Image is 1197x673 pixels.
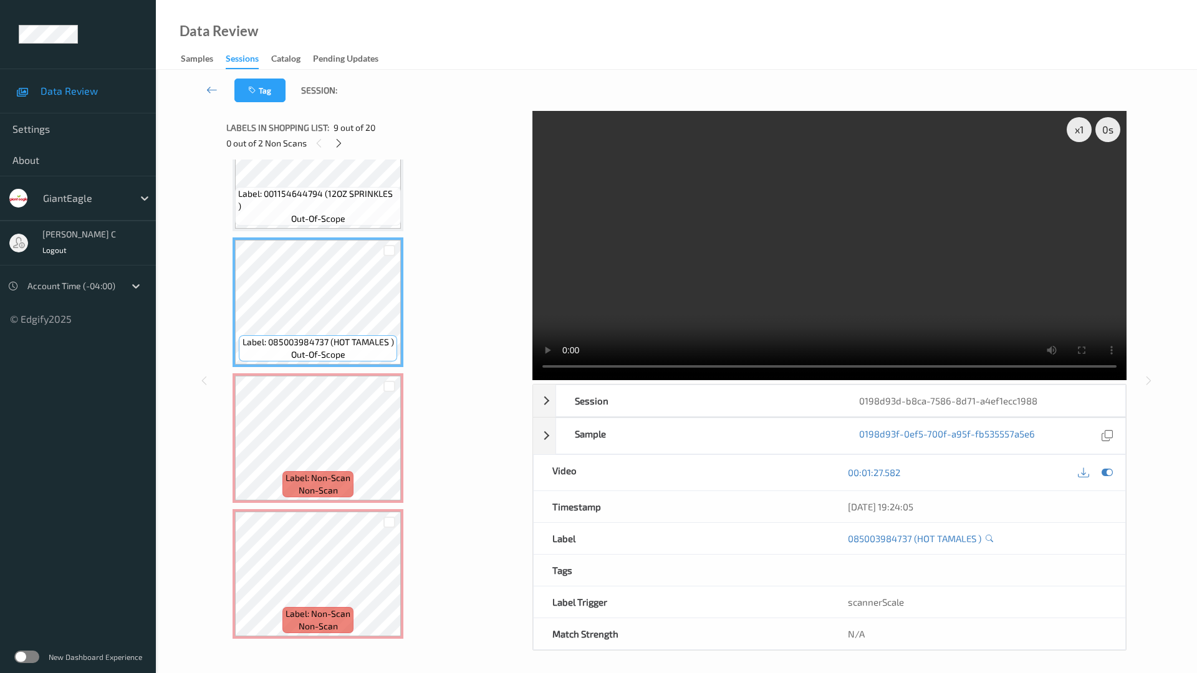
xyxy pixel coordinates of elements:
[829,586,1125,618] div: scannerScale
[848,466,900,479] a: 00:01:27.582
[534,491,830,522] div: Timestamp
[180,25,258,37] div: Data Review
[238,188,398,212] span: Label: 001154644794 (12OZ SPRINKLES )
[286,472,350,484] span: Label: Non-Scan
[848,500,1107,513] div: [DATE] 19:24:05
[313,52,378,68] div: Pending Updates
[313,50,391,68] a: Pending Updates
[1067,117,1092,142] div: x 1
[301,84,337,97] span: Session:
[271,52,300,68] div: Catalog
[334,122,375,134] span: 9 out of 20
[534,618,830,649] div: Match Strength
[271,50,313,68] a: Catalog
[534,523,830,554] div: Label
[829,618,1125,649] div: N/A
[859,427,1035,444] a: 0198d93f-0ef5-700f-a95f-fb535557a5e6
[181,50,226,68] a: Samples
[234,79,286,102] button: Tag
[1095,117,1120,142] div: 0 s
[299,484,338,497] span: non-scan
[226,50,271,69] a: Sessions
[556,385,841,416] div: Session
[299,620,338,632] span: non-scan
[533,384,1126,417] div: Session0198d93d-b8ca-7586-8d71-a4ef1ecc1988
[840,385,1125,416] div: 0198d93d-b8ca-7586-8d71-a4ef1ecc1988
[226,52,259,69] div: Sessions
[243,336,394,348] span: Label: 085003984737 (HOT TAMALES )
[534,555,830,586] div: Tags
[533,418,1126,454] div: Sample0198d93f-0ef5-700f-a95f-fb535557a5e6
[226,122,329,134] span: Labels in shopping list:
[291,212,345,225] span: out-of-scope
[556,418,841,454] div: Sample
[534,455,830,490] div: Video
[181,52,213,68] div: Samples
[286,608,350,620] span: Label: Non-Scan
[226,135,524,151] div: 0 out of 2 Non Scans
[534,586,830,618] div: Label Trigger
[291,348,345,361] span: out-of-scope
[848,532,981,545] a: 085003984737 (HOT TAMALES )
